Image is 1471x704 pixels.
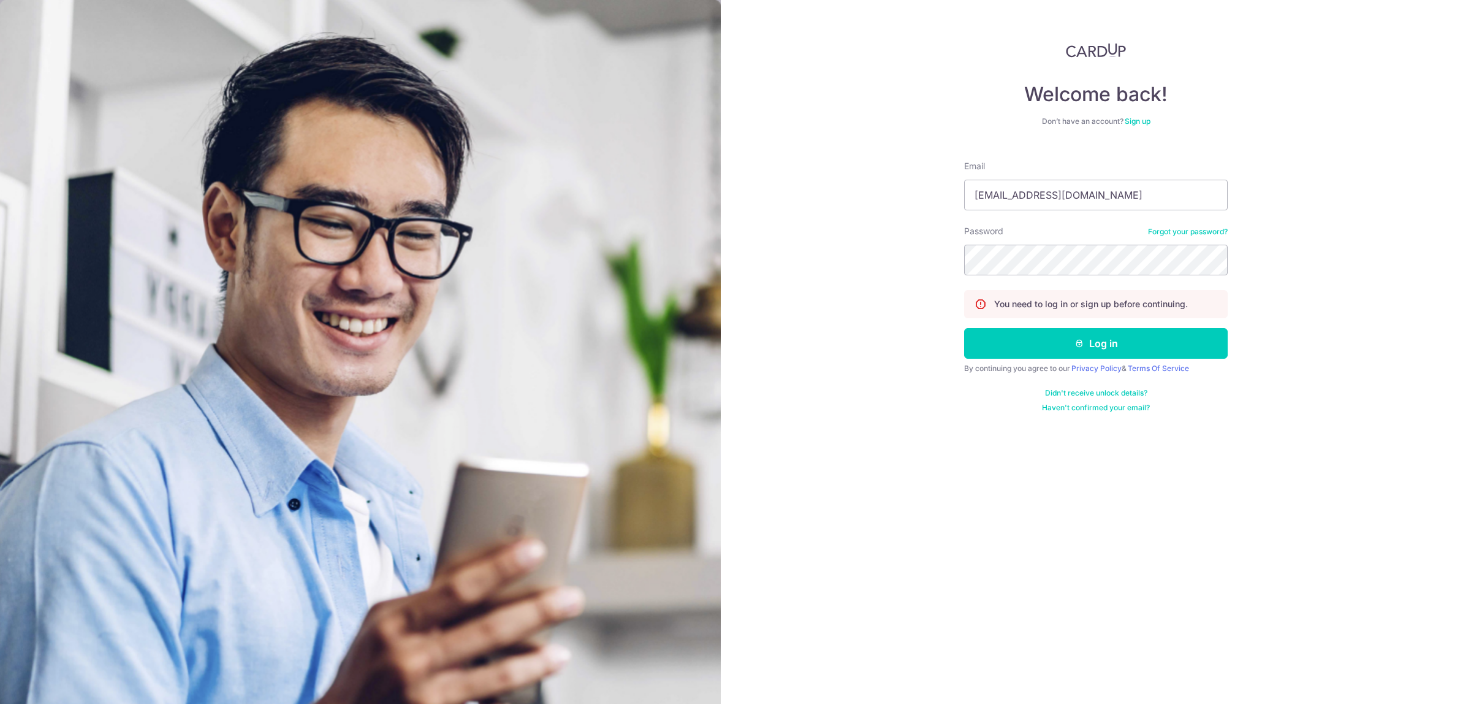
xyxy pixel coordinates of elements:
div: Don’t have an account? [964,117,1228,126]
p: You need to log in or sign up before continuing. [994,298,1188,310]
div: By continuing you agree to our & [964,364,1228,373]
img: CardUp Logo [1066,43,1126,58]
a: Forgot your password? [1148,227,1228,237]
label: Email [964,160,985,172]
label: Password [964,225,1003,237]
a: Terms Of Service [1128,364,1189,373]
a: Haven't confirmed your email? [1042,403,1150,413]
input: Enter your Email [964,180,1228,210]
button: Log in [964,328,1228,359]
h4: Welcome back! [964,82,1228,107]
a: Sign up [1125,117,1150,126]
a: Privacy Policy [1071,364,1122,373]
a: Didn't receive unlock details? [1045,388,1147,398]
